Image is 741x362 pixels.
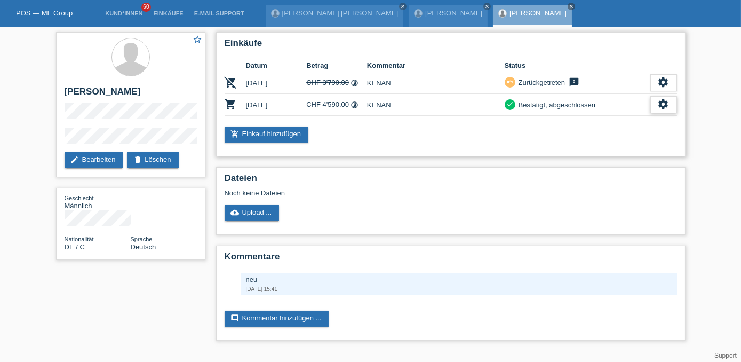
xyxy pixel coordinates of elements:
th: Status [505,59,650,72]
i: POSP00027985 [225,98,237,111]
th: Kommentar [367,59,505,72]
i: delete [133,155,142,164]
td: CHF 3'790.00 [306,72,367,94]
a: [PERSON_NAME] [PERSON_NAME] [282,9,398,17]
i: POSP00027982 [225,76,237,89]
i: comment [231,314,240,322]
td: [DATE] [246,72,307,94]
i: undo [506,78,514,85]
i: star_border [193,35,203,44]
i: feedback [568,77,580,88]
div: Bestätigt, abgeschlossen [515,99,596,111]
a: deleteLöschen [127,152,178,168]
span: Deutschland / C / 30.03.2012 [65,243,85,251]
td: CHF 4'590.00 [306,94,367,116]
a: editBearbeiten [65,152,123,168]
i: cloud_upload [231,208,240,217]
a: close [568,3,575,10]
a: Einkäufe [148,10,188,17]
span: 60 [141,3,151,12]
i: check [506,100,514,108]
i: settings [658,76,670,88]
td: KENAN [367,72,505,94]
td: KENAN [367,94,505,116]
div: Noch keine Dateien [225,189,551,197]
i: edit [71,155,79,164]
h2: [PERSON_NAME] [65,86,197,103]
div: [DATE] 15:41 [246,286,672,292]
a: add_shopping_cartEinkauf hinzufügen [225,127,309,143]
i: Fixe Raten (24 Raten) [350,79,358,87]
h2: Einkäufe [225,38,677,54]
a: Support [714,352,737,359]
span: Sprache [131,236,153,242]
th: Betrag [306,59,367,72]
div: Zurückgetreten [515,77,565,88]
span: Deutsch [131,243,156,251]
i: settings [658,98,670,110]
i: Fixe Raten (24 Raten) [350,101,358,109]
a: [PERSON_NAME] [509,9,567,17]
i: add_shopping_cart [231,130,240,138]
a: POS — MF Group [16,9,73,17]
h2: Dateien [225,173,677,189]
th: Datum [246,59,307,72]
a: star_border [193,35,203,46]
i: close [484,4,490,9]
i: close [569,4,574,9]
a: close [399,3,407,10]
h2: Kommentare [225,251,677,267]
div: Männlich [65,194,131,210]
a: close [483,3,491,10]
td: [DATE] [246,94,307,116]
span: Geschlecht [65,195,94,201]
a: E-Mail Support [189,10,250,17]
a: [PERSON_NAME] [425,9,482,17]
a: Kund*innen [100,10,148,17]
a: commentKommentar hinzufügen ... [225,311,329,327]
i: close [400,4,405,9]
div: neu [246,276,672,284]
a: cloud_uploadUpload ... [225,205,280,221]
span: Nationalität [65,236,94,242]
